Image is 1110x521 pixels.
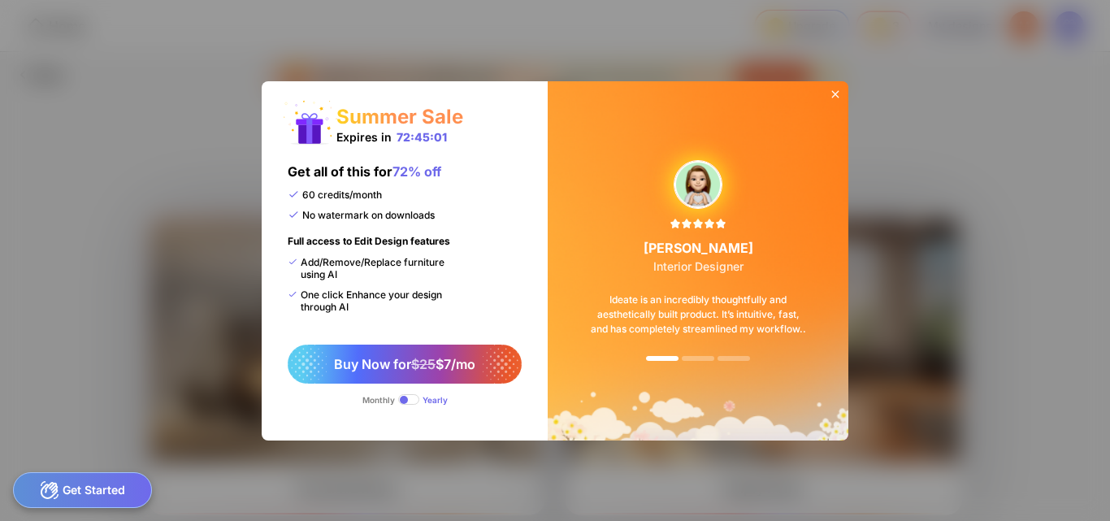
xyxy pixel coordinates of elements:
[288,163,441,189] div: Get all of this for
[392,163,441,180] span: 72% off
[644,240,753,273] div: [PERSON_NAME]
[288,189,382,201] div: 60 credits/month
[568,273,828,356] div: Ideate is an incredibly thoughtfully and aesthetically built product. It’s intuitive, fast, and h...
[336,130,447,144] div: Expires in
[674,161,722,208] img: upgradeReviewAvtar-3.png
[288,209,435,221] div: No watermark on downloads
[548,81,848,441] img: summerSaleBg.png
[288,289,461,313] div: One click Enhance your design through AI
[13,472,152,508] div: Get Started
[288,235,450,256] div: Full access to Edit Design features
[362,395,395,405] div: Monthly
[397,130,447,144] div: 72:45:01
[653,259,744,273] span: Interior Designer
[423,395,448,405] div: Yearly
[411,356,436,372] span: $25
[334,356,475,372] span: Buy Now for $7/mo
[336,105,463,128] div: Summer Sale
[288,256,461,280] div: Add/Remove/Replace furniture using AI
